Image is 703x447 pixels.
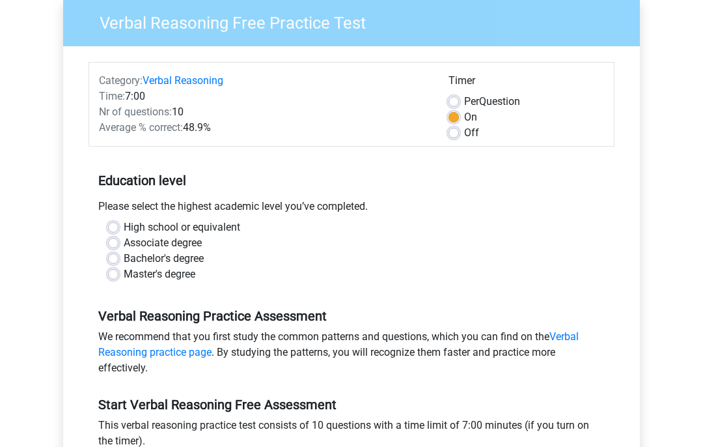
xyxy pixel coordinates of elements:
h3: Verbal Reasoning Free Practice Test [84,8,630,34]
div: 10 [89,105,439,121]
div: Timer [448,74,604,94]
div: 48.9% [89,121,439,136]
h5: Verbal Reasoning Practice Assessment [98,309,605,324]
span: Average % correct: [99,122,183,134]
label: Master's degree [124,267,195,283]
h5: Start Verbal Reasoning Free Assessment [98,397,605,413]
label: Question [464,94,520,110]
label: Associate degree [124,236,202,252]
h5: Education level [98,168,605,194]
label: Off [464,126,479,141]
label: Bachelor's degree [124,252,204,267]
label: High school or equivalent [124,220,240,236]
div: Please select the highest academic level you’ve completed. [89,199,614,220]
span: Nr of questions: [99,106,172,119]
div: We recommend that you first study the common patterns and questions, which you can find on the . ... [89,330,614,382]
label: On [464,110,477,126]
span: Per [464,96,479,108]
div: 7:00 [89,89,439,105]
span: Time: [99,91,125,103]
a: Verbal Reasoning [143,75,223,87]
span: Category: [99,75,143,87]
